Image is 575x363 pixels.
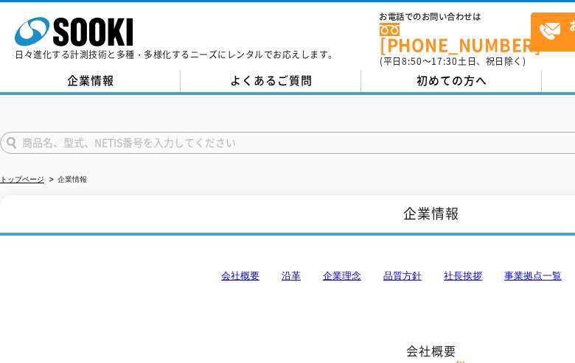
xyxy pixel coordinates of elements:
[361,70,542,92] a: 初めての方へ
[181,70,361,92] a: よくあるご質問
[323,270,361,281] a: 企業理念
[504,270,562,281] a: 事業拠点一覧
[282,270,301,281] a: 沿革
[417,72,487,88] span: 初めての方へ
[431,54,458,68] span: 17:30
[46,172,87,188] li: 企業情報
[380,54,526,68] span: (平日 ～ 土日、祝日除く)
[380,23,531,53] a: [PHONE_NUMBER]
[402,54,422,68] span: 8:50
[444,270,482,281] a: 社長挨拶
[380,13,531,21] span: お電話でのお問い合わせは
[15,50,338,59] p: 日々進化する計測技術と多種・多様化するニーズにレンタルでお応えします。
[383,270,422,281] a: 品質方針
[221,270,259,281] a: 会社概要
